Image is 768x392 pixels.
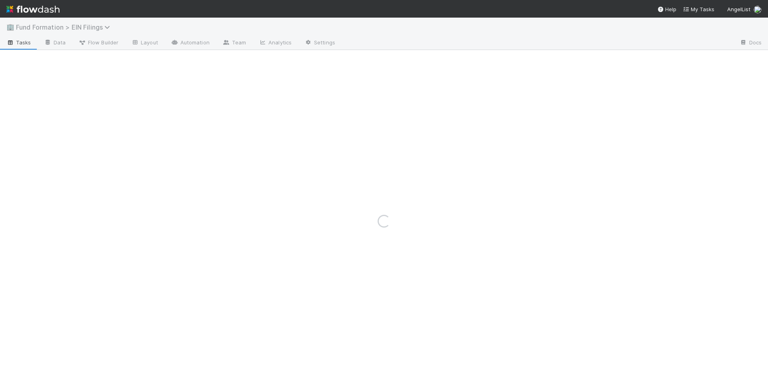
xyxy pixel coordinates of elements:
img: avatar_892eb56c-5b5a-46db-bf0b-2a9023d0e8f8.png [754,6,762,14]
a: Automation [164,37,216,50]
span: Tasks [6,38,31,46]
a: Settings [298,37,342,50]
span: Flow Builder [78,38,118,46]
a: Flow Builder [72,37,125,50]
span: 🏢 [6,24,14,30]
a: Data [38,37,72,50]
span: My Tasks [683,6,714,12]
a: Team [216,37,252,50]
a: Layout [125,37,164,50]
img: logo-inverted-e16ddd16eac7371096b0.svg [6,2,60,16]
span: AngelList [727,6,750,12]
a: Analytics [252,37,298,50]
a: Docs [733,37,768,50]
a: My Tasks [683,5,714,13]
div: Help [657,5,676,13]
span: Fund Formation > EIN Filings [16,23,114,31]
